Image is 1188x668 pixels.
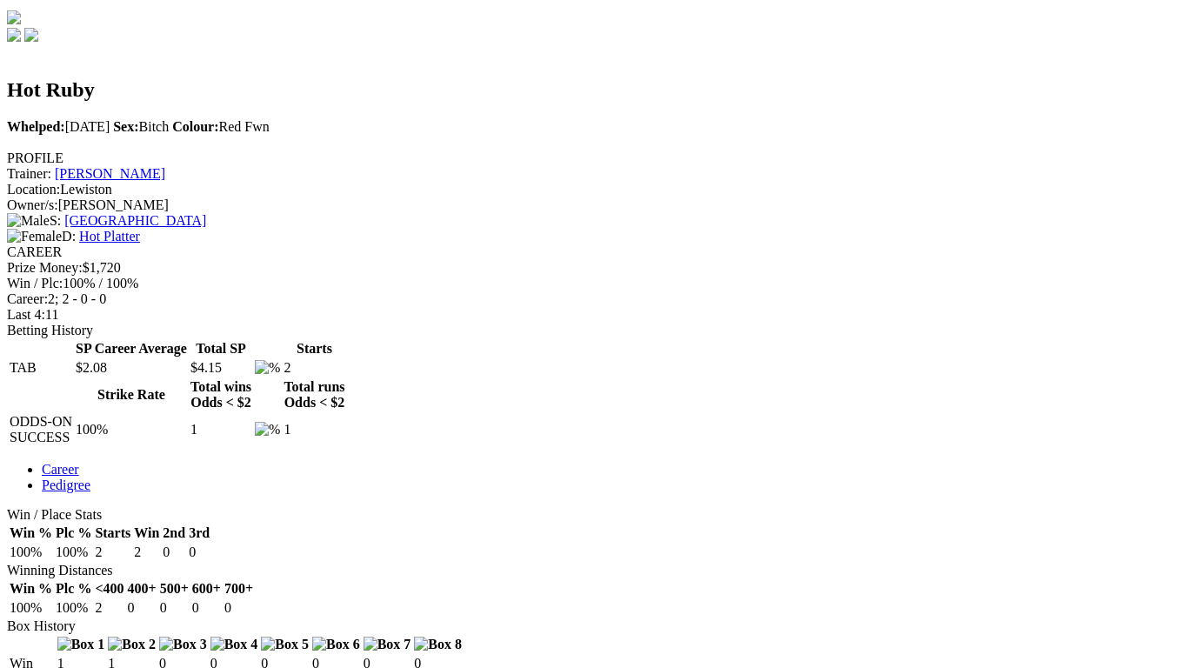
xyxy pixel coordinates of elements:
[224,599,254,617] td: 0
[190,340,252,357] th: Total SP
[172,119,218,134] b: Colour:
[7,10,21,24] img: logo-grsa-white.png
[94,544,131,561] td: 2
[190,359,252,377] td: $4.15
[55,524,92,542] th: Plc %
[113,119,169,134] span: Bitch
[7,260,1168,276] div: $1,720
[127,580,157,598] th: 400+
[7,119,110,134] span: [DATE]
[55,166,165,181] a: [PERSON_NAME]
[94,524,131,542] th: Starts
[224,580,254,598] th: 700+
[9,599,53,617] td: 100%
[159,580,190,598] th: 500+
[7,78,1168,102] h2: Hot Ruby
[7,229,76,244] span: D:
[414,637,462,652] img: Box 8
[79,229,140,244] a: Hot Platter
[94,599,124,617] td: 2
[191,580,222,598] th: 600+
[7,197,1168,213] div: [PERSON_NAME]
[9,524,53,542] th: Win %
[191,599,222,617] td: 0
[9,544,53,561] td: 100%
[55,599,92,617] td: 100%
[7,276,63,291] span: Win / Plc:
[7,166,51,181] span: Trainer:
[42,462,79,477] a: Career
[283,413,345,446] td: 1
[108,637,156,652] img: Box 2
[7,182,60,197] span: Location:
[159,599,190,617] td: 0
[7,323,1168,338] div: Betting History
[7,150,1168,166] div: PROFILE
[190,413,252,446] td: 1
[255,360,280,376] img: %
[55,580,92,598] th: Plc %
[9,413,73,446] td: ODDS-ON SUCCESS
[7,307,45,322] span: Last 4:
[312,637,360,652] img: Box 6
[64,213,206,228] a: [GEOGRAPHIC_DATA]
[162,544,186,561] td: 0
[7,119,65,134] b: Whelped:
[9,359,73,377] td: TAB
[7,618,1168,634] div: Box History
[7,276,1168,291] div: 100% / 100%
[7,307,1168,323] div: 11
[55,544,92,561] td: 100%
[190,378,252,411] th: Total wins Odds < $2
[7,291,1168,307] div: 2; 2 - 0 - 0
[133,544,160,561] td: 2
[75,413,188,446] td: 100%
[7,244,1168,260] div: CAREER
[9,580,53,598] th: Win %
[172,119,270,134] span: Red Fwn
[7,182,1168,197] div: Lewiston
[188,524,210,542] th: 3rd
[94,580,124,598] th: <400
[255,422,280,438] img: %
[7,197,58,212] span: Owner/s:
[210,637,258,652] img: Box 4
[7,28,21,42] img: facebook.svg
[7,260,83,275] span: Prize Money:
[283,359,345,377] td: 2
[7,213,61,228] span: S:
[7,213,50,229] img: Male
[113,119,138,134] b: Sex:
[7,291,48,306] span: Career:
[75,340,188,357] th: SP Career Average
[188,544,210,561] td: 0
[7,507,1168,523] div: Win / Place Stats
[75,359,188,377] td: $2.08
[57,637,105,652] img: Box 1
[159,637,207,652] img: Box 3
[7,563,1168,578] div: Winning Distances
[261,637,309,652] img: Box 5
[127,599,157,617] td: 0
[24,28,38,42] img: twitter.svg
[42,478,90,492] a: Pedigree
[162,524,186,542] th: 2nd
[283,340,345,357] th: Starts
[7,229,62,244] img: Female
[283,378,345,411] th: Total runs Odds < $2
[75,378,188,411] th: Strike Rate
[364,637,411,652] img: Box 7
[133,524,160,542] th: Win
